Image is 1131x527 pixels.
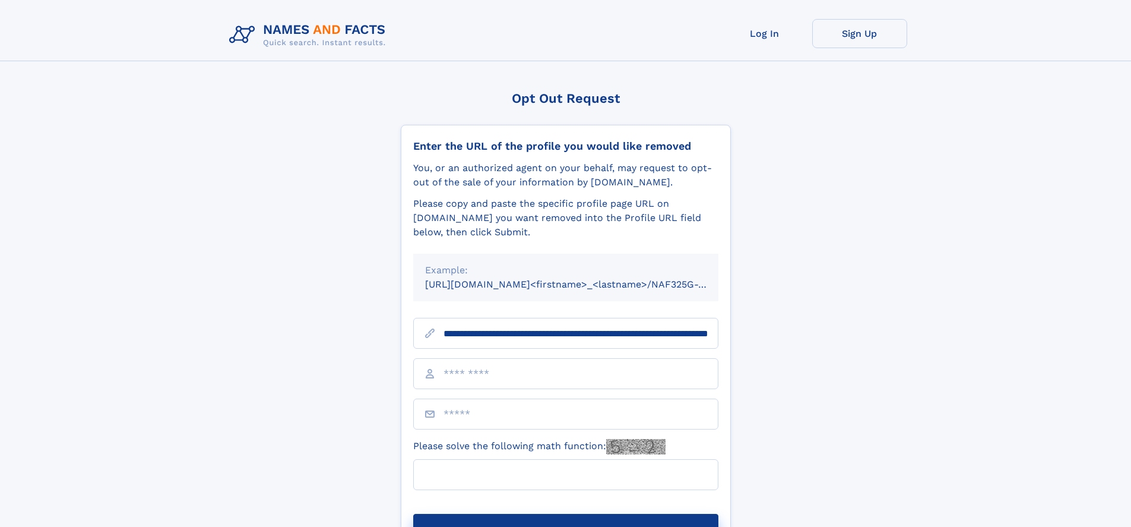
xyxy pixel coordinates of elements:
[413,140,718,153] div: Enter the URL of the profile you would like removed
[717,19,812,48] a: Log In
[425,279,741,290] small: [URL][DOMAIN_NAME]<firstname>_<lastname>/NAF325G-xxxxxxxx
[401,91,731,106] div: Opt Out Request
[413,197,718,239] div: Please copy and paste the specific profile page URL on [DOMAIN_NAME] you want removed into the Pr...
[413,161,718,190] div: You, or an authorized agent on your behalf, may request to opt-out of the sale of your informatio...
[425,263,707,277] div: Example:
[413,439,666,455] label: Please solve the following math function:
[812,19,907,48] a: Sign Up
[224,19,395,51] img: Logo Names and Facts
